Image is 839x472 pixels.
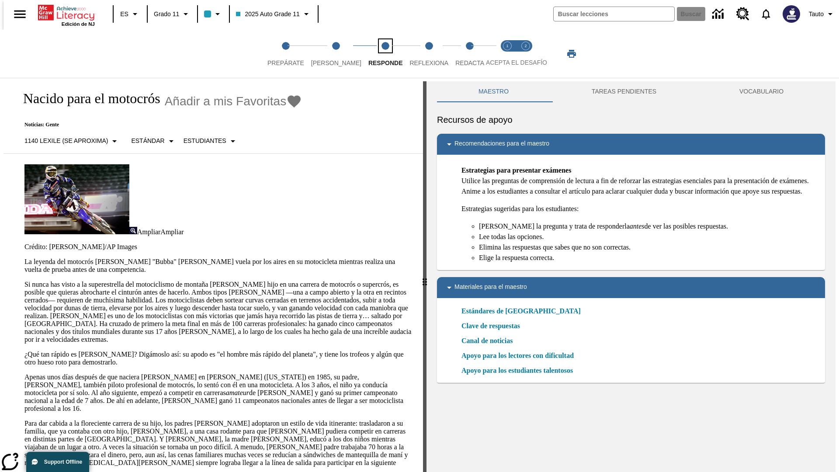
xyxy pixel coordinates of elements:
[448,30,491,78] button: Redacta step 5 of 5
[137,228,160,236] span: Ampliar
[506,44,508,48] text: 1
[513,30,538,78] button: Acepta el desafío contesta step 2 of 2
[558,46,586,62] button: Imprimir
[368,59,403,66] span: Responde
[461,351,579,361] a: Apoyo para los lectores con dificultad
[461,204,818,214] p: Estrategias sugeridas para los estudiantes:
[62,21,95,27] span: Edición de NJ
[461,306,586,316] a: Estándares de [GEOGRAPHIC_DATA]
[7,1,33,27] button: Abrir el menú lateral
[24,373,413,413] p: Apenas unos días después de que naciera [PERSON_NAME] en [PERSON_NAME] ([US_STATE]) en 1985, su p...
[44,459,82,465] span: Support Offline
[165,94,287,108] span: Añadir a mis Favoritas
[26,452,89,472] button: Support Offline
[304,30,368,78] button: Lee step 2 of 5
[486,59,547,66] span: ACEPTA EL DESAFÍO
[479,253,818,263] li: Elige la respuesta correcta.
[454,139,549,149] p: Recomendaciones para el maestro
[809,10,824,19] span: Tauto
[154,10,179,19] span: Grado 11
[38,3,95,27] div: Portada
[455,59,484,66] span: Redacta
[180,133,242,149] button: Seleccionar estudiante
[479,221,818,232] li: [PERSON_NAME] la pregunta y trata de responderla de ver las posibles respuestas.
[554,7,674,21] input: Buscar campo
[437,134,825,155] div: Recomendaciones para el maestro
[232,6,315,22] button: Clase: 2025 Auto Grade 11, Selecciona una clase
[777,3,805,25] button: Escoja un nuevo avatar
[24,136,108,146] p: 1140 Lexile (Se aproxima)
[479,242,818,253] li: Elimina las respuestas que sabes que no son correctas.
[461,365,578,376] a: Apoyo para los estudiantes talentosos
[707,2,731,26] a: Centro de información
[14,90,160,107] h1: Nacido para el motocrós
[24,281,413,344] p: Si nunca has visto a la superestrella del motociclismo de montaña [PERSON_NAME] hijo en una carre...
[21,133,123,149] button: Seleccione Lexile, 1140 Lexile (Se aproxima)
[409,59,448,66] span: Reflexiona
[160,228,184,236] span: Ampliar
[116,6,144,22] button: Lenguaje: ES, Selecciona un idioma
[423,81,426,472] div: Pulsa la tecla de intro o la barra espaciadora y luego presiona las flechas de derecha e izquierd...
[24,258,413,274] p: La leyenda del motocrós [PERSON_NAME] "Bubba" [PERSON_NAME] vuela por los aires en su motocicleta...
[550,81,698,102] button: TAREAS PENDIENTES
[128,133,180,149] button: Tipo de apoyo, Estándar
[426,81,836,472] div: activity
[755,3,777,25] a: Notificaciones
[3,81,423,468] div: reading
[236,10,299,19] span: 2025 Auto Grade 11
[461,321,520,331] a: Clave de respuestas, Se abrirá en una nueva ventana o pestaña
[495,30,520,78] button: Acepta el desafío lee step 1 of 2
[437,277,825,298] div: Materiales para el maestro
[437,81,825,102] div: Instructional Panel Tabs
[24,164,129,234] img: El corredor de motocrós James Stewart vuela por los aires en su motocicleta de montaña.
[805,6,839,22] button: Perfil/Configuración
[201,6,226,22] button: El color de la clase es azul claro. Cambiar el color de la clase.
[402,30,455,78] button: Reflexiona step 4 of 5
[461,165,818,197] p: Utilice las preguntas de comprensión de lectura a fin de reforzar las estrategias esenciales para...
[361,30,410,78] button: Responde step 3 of 5
[479,232,818,242] li: Lee todas las opciones.
[150,6,194,22] button: Grado: Grado 11, Elige un grado
[184,136,226,146] p: Estudiantes
[437,81,550,102] button: Maestro
[129,227,137,234] img: Ampliar
[14,121,302,128] p: Noticias: Gente
[783,5,800,23] img: Avatar
[131,136,164,146] p: Estándar
[461,336,513,346] a: Canal de noticias, Se abrirá en una nueva ventana o pestaña
[165,94,302,109] button: Añadir a mis Favoritas - Nacido para el motocrós
[630,222,645,230] em: antes
[524,44,527,48] text: 2
[267,59,304,66] span: Prepárate
[454,282,527,293] p: Materiales para el maestro
[437,113,825,127] h6: Recursos de apoyo
[24,243,413,251] p: Crédito: [PERSON_NAME]/AP Images
[120,10,128,19] span: ES
[24,351,413,366] p: ¿Qué tan rápido es [PERSON_NAME]? Digámoslo así: su apodo es "el hombre más rápido del planeta", ...
[226,389,249,396] em: amateur
[698,81,825,102] button: VOCABULARIO
[461,167,571,174] strong: Estrategias para presentar exámenes
[731,2,755,26] a: Centro de recursos, Se abrirá en una pestaña nueva.
[311,59,361,66] span: [PERSON_NAME]
[260,30,311,78] button: Prepárate step 1 of 5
